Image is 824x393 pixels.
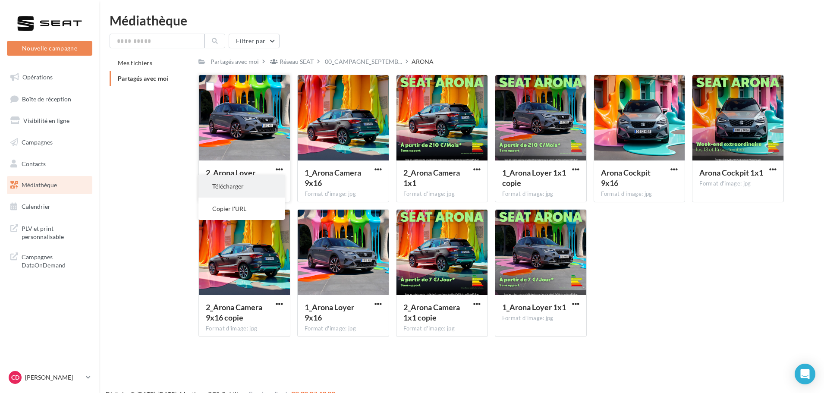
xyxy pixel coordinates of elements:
[5,198,94,216] a: Calendrier
[795,364,815,384] div: Open Intercom Messenger
[5,90,94,108] a: Boîte de réception
[601,168,651,188] span: Arona Cockpit 9x16
[22,251,89,270] span: Campagnes DataOnDemand
[5,176,94,194] a: Médiathèque
[5,219,94,245] a: PLV et print personnalisable
[22,223,89,241] span: PLV et print personnalisable
[22,138,53,146] span: Campagnes
[601,190,678,198] div: Format d'image: jpg
[211,57,259,66] div: Partagés avec moi
[403,302,460,322] span: 2_Arona Camera 1x1 copie
[23,117,69,124] span: Visibilité en ligne
[11,373,19,382] span: CD
[280,57,314,66] div: Réseau SEAT
[22,73,53,81] span: Opérations
[7,41,92,56] button: Nouvelle campagne
[22,203,50,210] span: Calendrier
[699,168,763,177] span: Arona Cockpit 1x1
[412,57,434,66] div: ARONA
[5,112,94,130] a: Visibilité en ligne
[206,302,262,322] span: 2_Arona Camera 9x16 copie
[198,198,285,220] button: Copier l'URL
[206,325,283,333] div: Format d'image: jpg
[502,302,566,312] span: 1_Arona Loyer 1x1
[502,168,566,188] span: 1_Arona Loyer 1x1 copie
[5,68,94,86] a: Opérations
[305,168,361,188] span: 1_Arona Camera 9x16
[325,57,402,66] span: 00_CAMPAGNE_SEPTEMB...
[118,75,169,82] span: Partagés avec moi
[118,59,152,66] span: Mes fichiers
[22,95,71,102] span: Boîte de réception
[403,168,460,188] span: 2_Arona Camera 1x1
[5,133,94,151] a: Campagnes
[5,248,94,273] a: Campagnes DataOnDemand
[22,160,46,167] span: Contacts
[5,155,94,173] a: Contacts
[502,190,579,198] div: Format d'image: jpg
[22,181,57,189] span: Médiathèque
[206,168,255,188] span: 2_Arona Loyer 9x16 copie
[305,325,382,333] div: Format d'image: jpg
[403,325,481,333] div: Format d'image: jpg
[25,373,82,382] p: [PERSON_NAME]
[699,180,777,188] div: Format d'image: jpg
[403,190,481,198] div: Format d'image: jpg
[110,14,814,27] div: Médiathèque
[229,34,280,48] button: Filtrer par
[7,369,92,386] a: CD [PERSON_NAME]
[198,175,285,198] button: Télécharger
[305,190,382,198] div: Format d'image: jpg
[305,302,354,322] span: 1_Arona Loyer 9x16
[502,314,579,322] div: Format d'image: jpg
